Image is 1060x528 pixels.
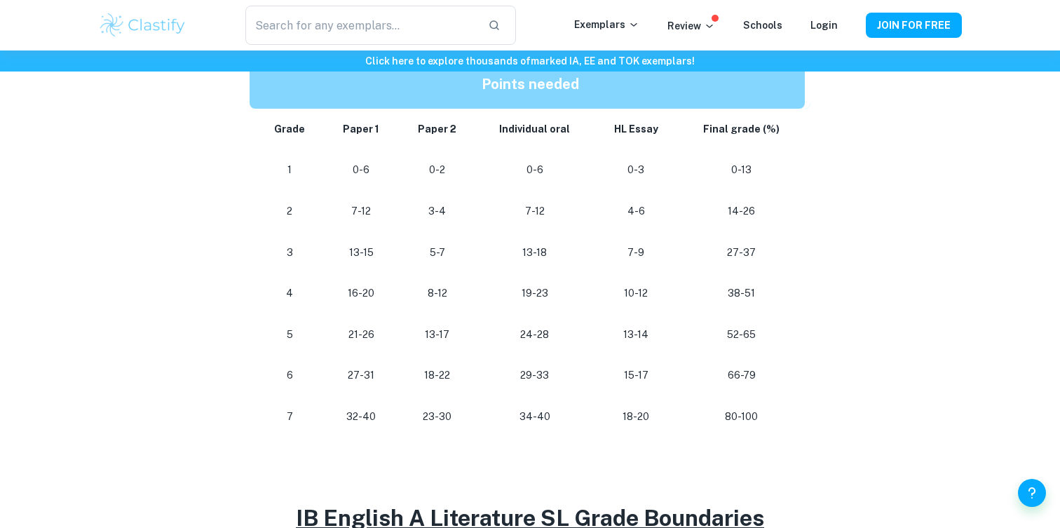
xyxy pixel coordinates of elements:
p: 15-17 [605,366,667,385]
p: 5 [266,325,313,344]
p: 80-100 [689,407,794,426]
p: 4-6 [605,202,667,221]
p: Exemplars [574,17,639,32]
p: 13-17 [410,325,465,344]
p: 23-30 [410,407,465,426]
p: 29-33 [487,366,583,385]
strong: Individual oral [499,123,570,135]
p: 24-28 [487,325,583,344]
p: 27-37 [689,243,794,262]
p: 19-23 [487,284,583,303]
p: 0-3 [605,161,667,180]
p: 13-18 [487,243,583,262]
p: 13-14 [605,325,667,344]
p: 1 [266,161,313,180]
p: 2 [266,202,313,221]
p: 5-7 [410,243,465,262]
p: 14-26 [689,202,794,221]
p: 52-65 [689,325,794,344]
img: Clastify logo [98,11,187,39]
p: 16-20 [335,284,387,303]
p: 0-13 [689,161,794,180]
strong: Points needed [482,76,579,93]
strong: Paper 1 [343,123,379,135]
p: 27-31 [335,366,387,385]
strong: HL Essay [614,123,658,135]
p: 7-12 [487,202,583,221]
p: 3 [266,243,313,262]
p: 7-9 [605,243,667,262]
p: 18-20 [605,407,667,426]
strong: Grade [274,123,305,135]
button: Help and Feedback [1018,479,1046,507]
p: 38-51 [689,284,794,303]
input: Search for any exemplars... [245,6,477,45]
a: Login [810,20,838,31]
p: 13-15 [335,243,387,262]
p: 7 [266,407,313,426]
p: 8-12 [410,284,465,303]
p: 32-40 [335,407,387,426]
p: 10-12 [605,284,667,303]
a: Schools [743,20,782,31]
p: 0-6 [335,161,387,180]
p: 0-6 [487,161,583,180]
strong: Paper 2 [418,123,456,135]
p: 0-2 [410,161,465,180]
h6: Click here to explore thousands of marked IA, EE and TOK exemplars ! [3,53,1057,69]
p: 66-79 [689,366,794,385]
p: 7-12 [335,202,387,221]
p: Review [667,18,715,34]
p: 18-22 [410,366,465,385]
p: 34-40 [487,407,583,426]
p: 3-4 [410,202,465,221]
p: 6 [266,366,313,385]
strong: Final grade (%) [703,123,780,135]
p: 21-26 [335,325,387,344]
button: JOIN FOR FREE [866,13,962,38]
p: 4 [266,284,313,303]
